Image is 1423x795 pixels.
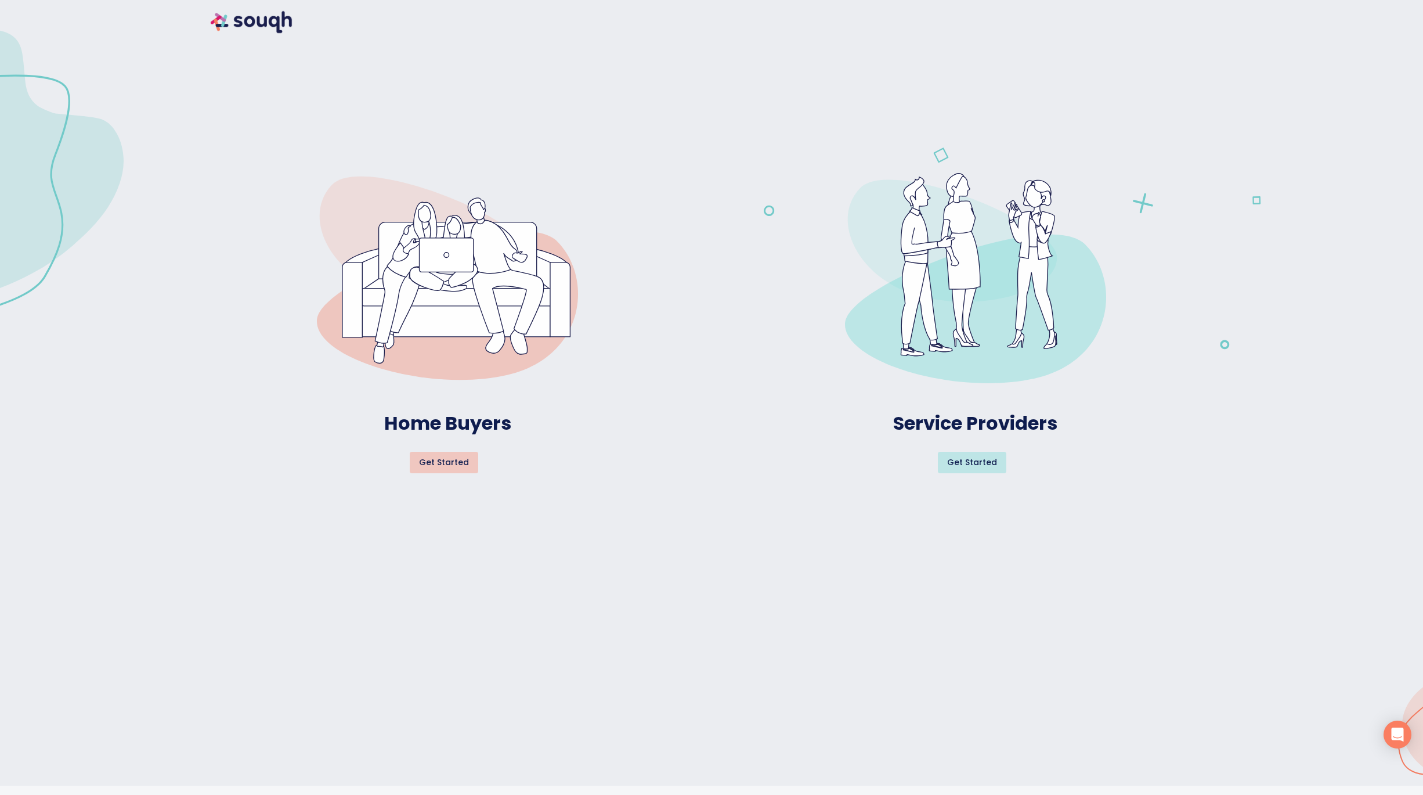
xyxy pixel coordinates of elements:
h4: Service Providers [893,412,1057,435]
div: Open Intercom Messenger [1384,721,1411,749]
span: Get started [419,455,469,470]
h4: Home Buyers [384,412,511,435]
span: Get started [947,455,997,470]
img: entry-point-sp [845,162,1106,394]
img: entry-point-HB [317,162,578,394]
button: Get started [938,452,1006,473]
button: Get started [410,452,478,473]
